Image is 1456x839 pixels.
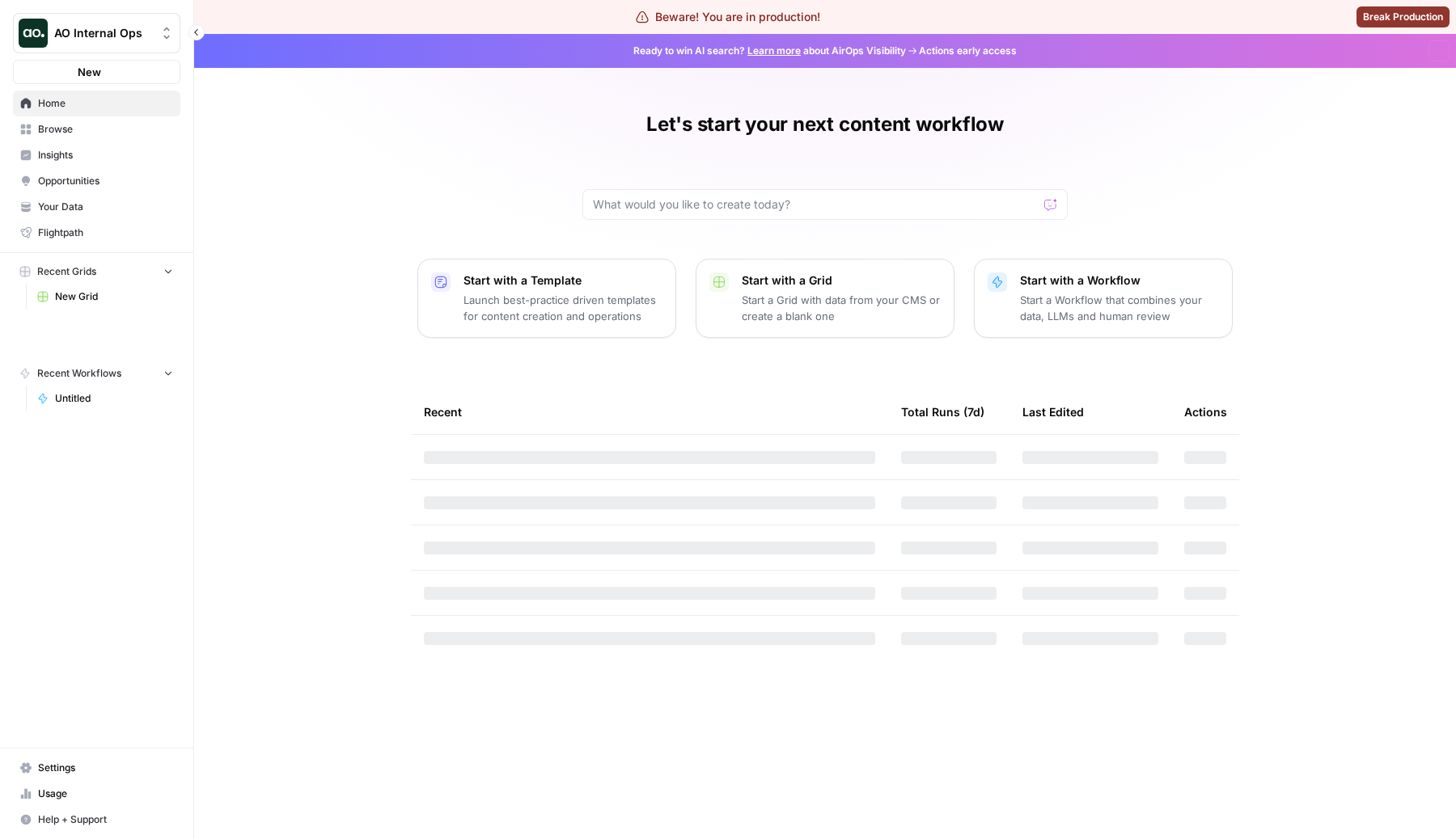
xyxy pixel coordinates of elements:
[38,174,173,188] span: Opportunities
[38,226,173,240] span: Flightpath
[13,755,180,781] a: Settings
[1020,272,1219,289] p: Start with a Workflow
[38,812,173,827] span: Help + Support
[13,116,180,142] a: Browse
[55,391,173,406] span: Untitled
[13,220,180,246] a: Flightpath
[424,390,875,434] div: Recent
[54,25,152,41] span: AO Internal Ops
[1184,390,1227,434] div: Actions
[696,259,954,338] button: Start with a GridStart a Grid with data from your CMS or create a blank one
[19,19,48,48] img: AO Internal Ops Logo
[30,386,180,411] a: Untitled
[38,148,173,162] span: Insights
[37,366,121,381] span: Recent Workflows
[13,194,180,220] a: Your Data
[38,122,173,137] span: Browse
[38,96,173,111] span: Home
[742,272,941,289] p: Start with a Grid
[13,259,180,284] button: Recent Grids
[13,13,180,53] button: Workspace: AO Internal Ops
[13,168,180,194] a: Opportunities
[742,292,941,324] p: Start a Grid with data from your CMS or create a blank one
[636,9,820,25] div: Beware! You are in production!
[38,200,173,214] span: Your Data
[30,284,180,310] a: New Grid
[55,289,173,304] span: New Grid
[919,44,1017,58] span: Actions early access
[1020,292,1219,324] p: Start a Workflow that combines your data, LLMs and human review
[38,761,173,775] span: Settings
[417,259,676,338] button: Start with a TemplateLaunch best-practice driven templates for content creation and operations
[463,272,662,289] p: Start with a Template
[1022,390,1084,434] div: Last Edited
[13,361,180,386] button: Recent Workflows
[747,44,801,57] a: Learn more
[78,64,101,80] span: New
[593,196,1038,213] input: What would you like to create today?
[1363,10,1443,24] span: Break Production
[13,807,180,833] button: Help + Support
[37,264,96,279] span: Recent Grids
[901,390,984,434] div: Total Runs (7d)
[463,292,662,324] p: Launch best-practice driven templates for content creation and operations
[13,60,180,84] button: New
[38,786,173,801] span: Usage
[13,781,180,807] a: Usage
[974,259,1233,338] button: Start with a WorkflowStart a Workflow that combines your data, LLMs and human review
[13,142,180,168] a: Insights
[646,112,1004,137] h1: Let's start your next content workflow
[1357,6,1450,27] button: Break Production
[633,44,906,58] span: Ready to win AI search? about AirOps Visibility
[13,91,180,116] a: Home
